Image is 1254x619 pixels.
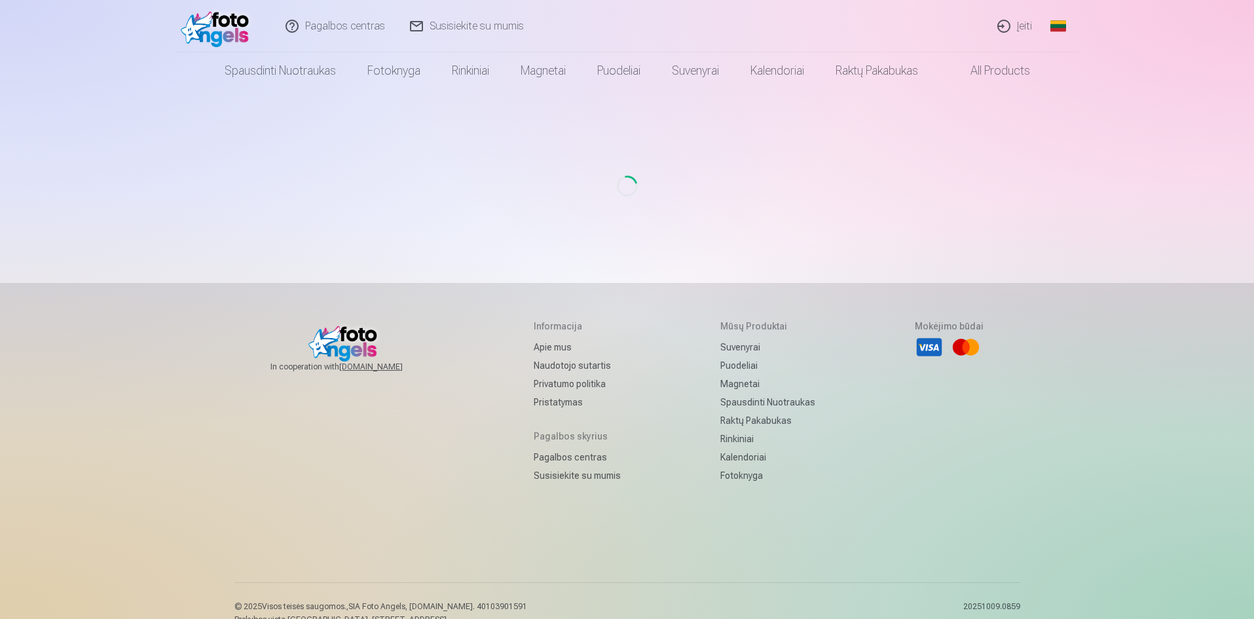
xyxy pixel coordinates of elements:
a: Apie mus [534,338,621,356]
h5: Mokėjimo būdai [915,320,984,333]
a: Kalendoriai [720,448,815,466]
h5: Informacija [534,320,621,333]
img: /fa2 [181,5,256,47]
li: Mastercard [951,333,980,362]
a: Rinkiniai [436,52,505,89]
a: Raktų pakabukas [720,411,815,430]
a: Fotoknyga [352,52,436,89]
a: Naudotojo sutartis [534,356,621,375]
a: Puodeliai [581,52,656,89]
li: Visa [915,333,944,362]
a: Fotoknyga [720,466,815,485]
a: Pristatymas [534,393,621,411]
a: Raktų pakabukas [820,52,934,89]
a: Kalendoriai [735,52,820,89]
p: © 2025 Visos teisės saugomos. , [234,601,527,612]
a: Suvenyrai [656,52,735,89]
a: Pagalbos centras [534,448,621,466]
a: Magnetai [720,375,815,393]
a: All products [934,52,1046,89]
a: Puodeliai [720,356,815,375]
a: Privatumo politika [534,375,621,393]
a: Spausdinti nuotraukas [209,52,352,89]
a: [DOMAIN_NAME] [339,362,434,372]
a: Magnetai [505,52,581,89]
span: SIA Foto Angels, [DOMAIN_NAME]. 40103901591 [348,602,527,611]
h5: Pagalbos skyrius [534,430,621,443]
a: Susisiekite su mumis [534,466,621,485]
a: Rinkiniai [720,430,815,448]
h5: Mūsų produktai [720,320,815,333]
a: Suvenyrai [720,338,815,356]
a: Spausdinti nuotraukas [720,393,815,411]
span: In cooperation with [270,362,434,372]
